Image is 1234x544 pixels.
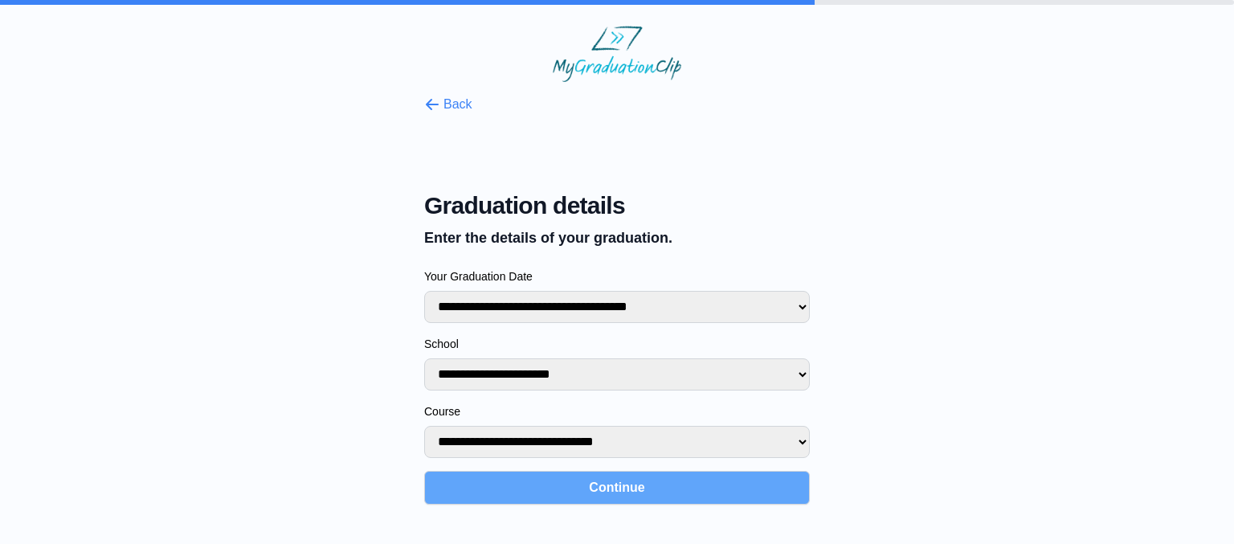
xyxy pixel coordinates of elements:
[424,191,810,220] span: Graduation details
[553,26,681,82] img: MyGraduationClip
[424,227,810,249] p: Enter the details of your graduation.
[424,268,810,284] label: Your Graduation Date
[424,471,810,505] button: Continue
[424,95,472,114] button: Back
[424,403,810,419] label: Course
[424,336,810,352] label: School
